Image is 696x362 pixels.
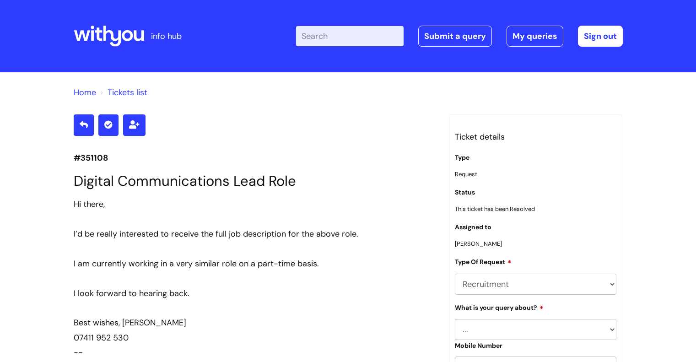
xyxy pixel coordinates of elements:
[455,238,617,249] p: [PERSON_NAME]
[418,26,492,47] a: Submit a query
[74,173,435,189] h1: Digital Communications Lead Role
[455,303,544,312] label: What is your query about?
[108,87,147,98] a: Tickets list
[74,85,96,100] li: Solution home
[296,26,623,47] div: | -
[74,151,435,165] p: #351108
[74,87,96,98] a: Home
[578,26,623,47] a: Sign out
[455,154,469,162] label: Type
[455,189,475,196] label: Status
[455,204,617,214] p: This ticket has been Resolved
[455,169,617,179] p: Request
[455,257,512,266] label: Type Of Request
[507,26,563,47] a: My queries
[455,223,491,231] label: Assigned to
[98,85,147,100] li: Tickets list
[151,29,182,43] p: info hub
[296,26,404,46] input: Search
[455,342,502,350] label: Mobile Number
[455,130,617,144] h3: Ticket details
